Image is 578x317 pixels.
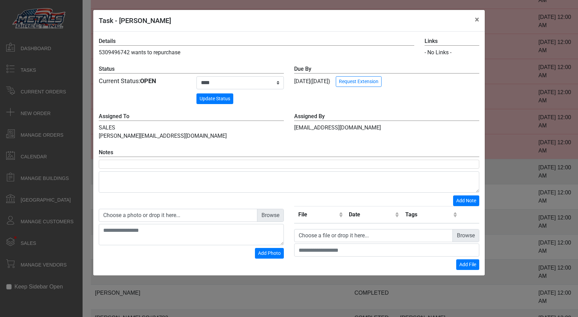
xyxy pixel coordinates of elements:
button: Close [469,10,485,29]
label: Assigned By [294,112,479,121]
label: Details [99,37,414,46]
strong: OPEN [140,77,156,84]
div: File [298,211,337,219]
span: Add Photo [258,250,281,256]
button: Add File [456,259,479,270]
div: - No Links - [425,48,479,57]
button: Add Photo [255,248,284,259]
label: Notes [99,148,479,157]
span: Request Extension [339,79,378,84]
div: Current Status: [99,76,186,86]
div: Date [349,211,394,219]
th: Remove [459,206,479,224]
label: Links [425,37,479,46]
div: [DATE] ([DATE]) [294,65,479,87]
div: Tags [405,211,451,219]
label: Status [99,65,284,73]
div: SALES [PERSON_NAME][EMAIL_ADDRESS][DOMAIN_NAME] [94,112,289,140]
span: Add Note [456,198,476,203]
h5: Task - [PERSON_NAME] [99,15,171,26]
label: Assigned To [99,112,284,121]
button: Request Extension [336,76,382,87]
div: [EMAIL_ADDRESS][DOMAIN_NAME] [289,112,484,140]
span: Add File [459,262,476,267]
button: Update Status [196,93,233,104]
span: Update Status [200,96,230,101]
label: Due By [294,65,479,73]
button: Add Note [453,195,479,206]
div: 5309496742 wants to repurchase [94,37,419,57]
